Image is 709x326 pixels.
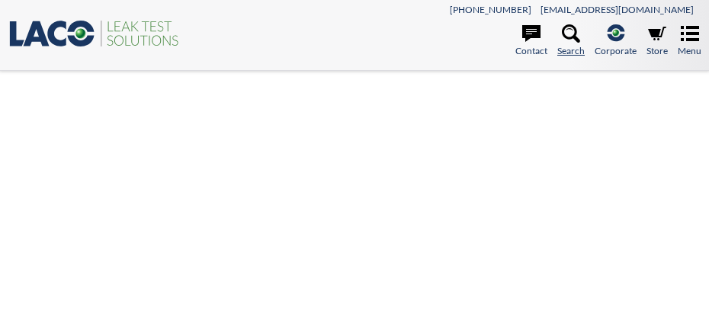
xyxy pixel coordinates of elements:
[557,24,585,58] a: Search
[678,24,701,58] a: Menu
[646,24,668,58] a: Store
[595,43,637,58] span: Corporate
[450,4,531,15] a: [PHONE_NUMBER]
[515,24,547,58] a: Contact
[541,4,694,15] a: [EMAIL_ADDRESS][DOMAIN_NAME]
